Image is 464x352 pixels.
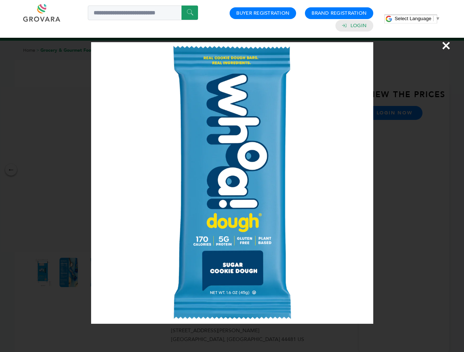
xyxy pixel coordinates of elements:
[395,16,440,21] a: Select Language​
[312,10,367,16] a: Brand Registration
[91,42,373,324] img: Image Preview
[88,5,198,20] input: Search a product or brand...
[435,16,440,21] span: ▼
[395,16,431,21] span: Select Language
[236,10,289,16] a: Buyer Registration
[350,22,367,29] a: Login
[441,35,451,56] span: ×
